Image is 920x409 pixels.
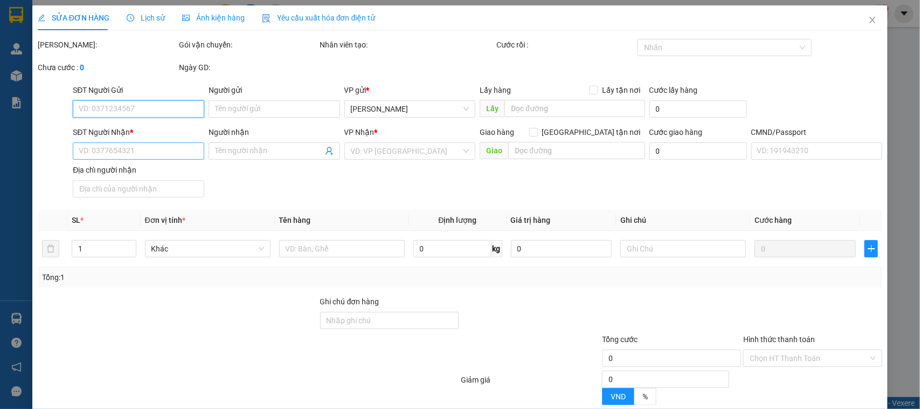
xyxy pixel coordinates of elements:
[504,100,645,117] input: Dọc đường
[642,392,648,401] span: %
[649,100,747,118] input: Cước lấy hàng
[743,335,815,344] label: Hình thức thanh toán
[279,216,311,224] span: Tên hàng
[480,100,504,117] span: Lấy
[320,39,494,51] div: Nhân viên tạo:
[508,142,645,159] input: Dọc đường
[262,14,271,23] img: icon
[320,312,459,329] input: Ghi chú đơn hàng
[649,128,703,137] label: Cước giao hàng
[755,216,792,224] span: Cước hàng
[611,392,626,401] span: VND
[351,101,469,117] span: Hồ Chí Minh
[72,216,80,224] span: SL
[38,14,45,22] span: edit
[182,13,245,22] span: Ảnh kiện hàng
[127,13,165,22] span: Lịch sử
[344,128,375,137] span: VP Nhận
[279,240,405,257] input: VD: Bàn, Ghế
[538,126,645,138] span: [GEOGRAPHIC_DATA] tận nơi
[73,84,204,96] div: SĐT Người Gửi
[209,84,340,96] div: Người gửi
[209,126,340,138] div: Người nhận
[649,142,747,160] input: Cước giao hàng
[511,216,551,224] span: Giá trị hàng
[151,241,264,257] span: Khác
[864,240,878,257] button: plus
[38,39,177,51] div: [PERSON_NAME]:
[616,210,750,231] th: Ghi chú
[73,180,204,197] input: Địa chỉ của người nhận
[598,84,645,96] span: Lấy tận nơi
[480,128,514,137] span: Giao hàng
[344,84,476,96] div: VP gửi
[620,240,746,257] input: Ghi Chú
[480,142,508,159] span: Giao
[325,147,334,155] span: user-add
[38,13,109,22] span: SỬA ĐƠN HÀNG
[73,126,204,138] div: SĐT Người Nhận
[865,244,877,253] span: plus
[179,39,318,51] div: Gói vận chuyển:
[649,86,698,94] label: Cước lấy hàng
[480,86,511,94] span: Lấy hàng
[868,16,877,24] span: close
[857,5,888,36] button: Close
[145,216,185,224] span: Đơn vị tính
[127,14,134,22] span: clock-circle
[42,240,59,257] button: delete
[179,62,318,73] div: Ngày GD:
[751,126,883,138] div: CMND/Passport
[80,63,84,72] b: 0
[492,240,502,257] span: kg
[496,39,635,51] div: Cước rồi :
[38,62,177,73] div: Chưa cước :
[320,297,379,306] label: Ghi chú đơn hàng
[602,335,638,344] span: Tổng cước
[42,271,356,283] div: Tổng: 1
[755,240,856,257] input: 0
[262,13,376,22] span: Yêu cầu xuất hóa đơn điện tử
[182,14,190,22] span: picture
[73,164,204,176] div: Địa chỉ người nhận
[439,216,477,224] span: Định lượng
